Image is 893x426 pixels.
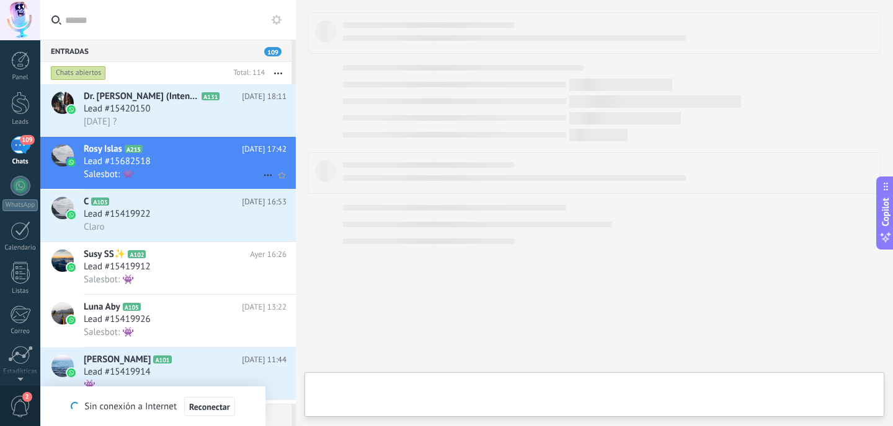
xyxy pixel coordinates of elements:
img: icon [67,105,76,114]
span: Reconectar [189,402,230,411]
div: Sin conexión a Internet [71,396,234,417]
span: A215 [125,145,143,153]
span: Rosy Islas [84,143,122,155]
span: [DATE] 17:42 [242,143,287,155]
span: A103 [91,198,109,206]
span: Lead #15419914 [84,366,151,378]
button: Más [265,62,291,84]
div: Chats abiertos [51,66,106,80]
a: avatariconSusy SS✨A102Ayer 16:26Lead #15419912Salesbot: 👾 [40,242,296,294]
span: A105 [123,303,141,311]
img: icon [67,211,76,219]
img: icon [67,316,76,324]
span: C [84,196,89,208]
a: avatariconDr. [PERSON_NAME] (Intensivista UCI)A131[DATE] 18:11Lead #15420150[DATE] ? [40,84,296,136]
div: Leads [2,118,38,126]
div: Total: 114 [228,67,265,79]
span: Salesbot: 👾 [84,168,134,180]
span: [DATE] 16:53 [242,196,287,208]
a: avatariconRosy IslasA215[DATE] 17:42Lead #15682518Salesbot: 👾 [40,137,296,189]
a: avatariconCA103[DATE] 16:53Lead #15419922Claro [40,189,296,241]
span: Lead #15419922 [84,208,151,220]
img: icon [67,368,76,377]
span: Luna Aby [84,301,120,313]
div: Entradas [40,40,291,62]
span: 2 [22,392,32,402]
span: Lead #15420150 [84,103,151,115]
div: Calendario [2,244,38,252]
div: Correo [2,328,38,336]
span: Ayer 16:26 [250,248,287,261]
span: Dr. [PERSON_NAME] (Intensivista UCI) [84,90,199,103]
a: avatariconLuna AbyA105[DATE] 13:22Lead #15419926Salesbot: 👾 [40,295,296,347]
span: 109 [264,47,282,56]
div: Chats [2,158,38,166]
div: Panel [2,74,38,82]
span: [DATE] ? [84,116,117,128]
span: [DATE] 13:22 [242,301,287,313]
img: icon [67,158,76,167]
span: Salesbot: 👾 [84,274,134,285]
span: [PERSON_NAME] [84,354,151,366]
span: Lead #15419926 [84,313,151,326]
div: WhatsApp [2,199,38,211]
span: A102 [128,250,146,258]
div: Listas [2,287,38,295]
span: Lead #15419912 [84,261,151,273]
img: icon [67,263,76,272]
span: Claro [84,221,105,233]
span: 109 [20,135,34,145]
span: A131 [202,92,220,100]
span: A101 [153,355,171,363]
span: 👾 [84,379,96,391]
span: [DATE] 18:11 [242,90,287,103]
span: Susy SS✨ [84,248,125,261]
a: avataricon[PERSON_NAME]A101[DATE] 11:44Lead #15419914👾 [40,347,296,399]
span: Salesbot: 👾 [84,326,134,338]
button: Reconectar [184,397,235,417]
span: Lead #15682518 [84,155,151,168]
span: Copilot [879,198,892,227]
span: [DATE] 11:44 [242,354,287,366]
